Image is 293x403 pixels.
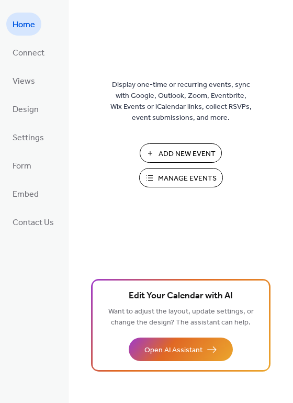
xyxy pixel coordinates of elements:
a: Connect [6,41,51,64]
a: Form [6,154,38,177]
button: Manage Events [139,168,223,187]
a: Home [6,13,41,36]
span: Views [13,73,35,90]
span: Settings [13,130,44,147]
span: Embed [13,186,39,203]
a: Embed [6,182,45,205]
a: Contact Us [6,210,60,233]
span: Home [13,17,35,33]
span: Edit Your Calendar with AI [129,289,233,304]
span: Contact Us [13,215,54,231]
span: Add New Event [159,149,216,160]
span: Display one-time or recurring events, sync with Google, Outlook, Zoom, Eventbrite, Wix Events or ... [110,80,252,124]
span: Open AI Assistant [144,345,202,356]
span: Form [13,158,31,175]
span: Connect [13,45,44,62]
button: Open AI Assistant [129,338,233,361]
span: Design [13,102,39,118]
a: Design [6,97,45,120]
span: Want to adjust the layout, update settings, or change the design? The assistant can help. [108,305,254,330]
a: Views [6,69,41,92]
button: Add New Event [140,143,222,163]
span: Manage Events [158,173,217,184]
a: Settings [6,126,50,149]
